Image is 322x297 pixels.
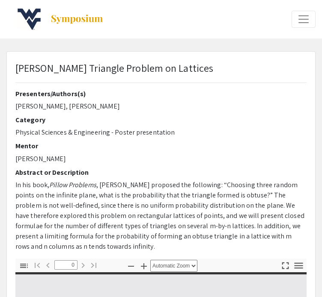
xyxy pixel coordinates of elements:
[15,60,213,76] p: [PERSON_NAME] Triangle Problem on Lattices
[30,259,45,271] button: Go to First Page
[17,260,31,272] button: Toggle Sidebar
[49,180,96,189] em: Pillow Problems
[15,180,307,252] p: In his book, , [PERSON_NAME] proposed the following: “Choosing three random points on the infinit...
[54,260,78,270] input: Page
[137,260,151,272] button: Zoom In
[41,259,55,271] button: Previous Page
[15,142,307,150] h2: Mentor
[15,90,307,98] h2: Presenters/Authors(s)
[15,101,307,112] p: [PERSON_NAME], [PERSON_NAME]
[76,259,90,271] button: Next Page
[50,14,104,24] img: Symposium by ForagerOne
[15,168,307,176] h2: Abstract or Description
[6,9,104,30] a: 17th Annual Summer Undergraduate Research Symposium
[17,9,42,30] img: 17th Annual Summer Undergraduate Research Symposium
[15,154,307,164] p: [PERSON_NAME]
[278,259,292,271] button: Switch to Presentation Mode
[291,260,306,272] button: Tools
[124,260,138,272] button: Zoom Out
[292,11,316,28] button: Expand or Collapse Menu
[15,116,307,124] h2: Category
[150,260,197,272] select: Zoom
[15,127,307,138] p: Physical Sciences & Engineering - Poster presentation
[86,259,101,271] button: Go to Last Page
